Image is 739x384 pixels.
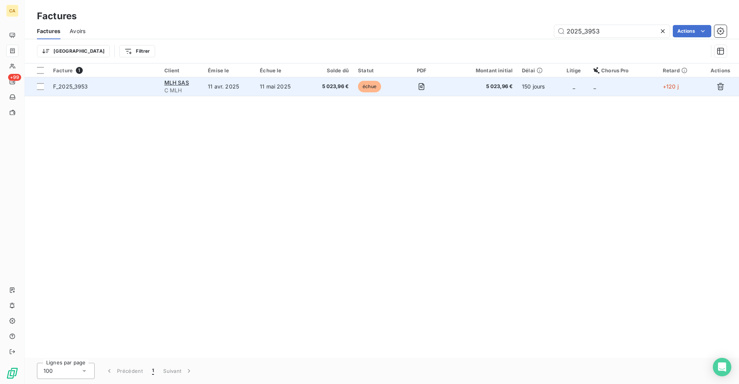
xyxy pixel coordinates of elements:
[358,81,381,92] span: échue
[43,367,53,375] span: 100
[8,74,21,81] span: +99
[673,25,711,37] button: Actions
[260,67,302,73] div: Échue le
[164,87,199,94] span: C MLH
[70,27,85,35] span: Avoirs
[53,83,88,90] span: F_2025_3953
[358,67,393,73] div: Statut
[554,25,670,37] input: Rechercher
[563,67,584,73] div: Litige
[164,67,199,73] div: Client
[312,67,349,73] div: Solde dû
[450,83,513,90] span: 5 023,96 €
[663,83,679,90] span: +120 j
[101,363,147,379] button: Précédent
[37,45,110,57] button: [GEOGRAPHIC_DATA]
[152,367,154,375] span: 1
[706,67,734,73] div: Actions
[208,67,251,73] div: Émise le
[164,79,189,86] span: MLH SAS
[255,77,307,96] td: 11 mai 2025
[573,83,575,90] span: _
[6,5,18,17] div: CA
[663,67,697,73] div: Retard
[713,358,731,376] div: Open Intercom Messenger
[37,27,60,35] span: Factures
[76,67,83,74] span: 1
[203,77,255,96] td: 11 avr. 2025
[37,9,77,23] h3: Factures
[522,67,554,73] div: Délai
[402,67,441,73] div: PDF
[594,83,596,90] span: _
[6,367,18,379] img: Logo LeanPay
[517,77,558,96] td: 150 jours
[119,45,155,57] button: Filtrer
[53,67,73,73] span: Facture
[594,67,654,73] div: Chorus Pro
[159,363,197,379] button: Suivant
[147,363,159,379] button: 1
[312,83,349,90] span: 5 023,96 €
[450,67,513,73] div: Montant initial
